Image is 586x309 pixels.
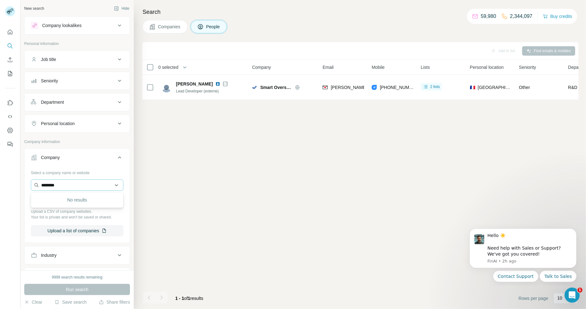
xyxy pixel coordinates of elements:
span: results [175,296,203,301]
div: Company [41,154,60,161]
span: 🇫🇷 [470,84,475,91]
img: LinkedIn logo [215,81,220,86]
div: New search [24,6,44,11]
button: Seniority [25,73,130,88]
span: Smart Oversight [260,84,292,91]
button: Dashboard [5,125,15,136]
button: Department [25,95,130,110]
span: Other [519,85,530,90]
span: [PERSON_NAME] [176,81,213,87]
div: Department [41,99,64,105]
span: 1 [188,296,190,301]
p: Your list is private and won't be saved or shared. [31,214,123,220]
h4: Search [143,8,578,16]
p: 10 [557,295,562,301]
span: Lists [421,64,430,70]
button: Enrich CSV [5,54,15,65]
p: Company information [24,139,130,145]
img: Logo of Smart Oversight [252,85,257,90]
span: Personal location [470,64,504,70]
p: 59,980 [481,13,496,20]
iframe: Intercom notifications message [460,223,586,286]
img: provider findymail logo [323,84,328,91]
iframe: Intercom live chat [565,288,580,303]
span: Lead Developer (externe) [176,89,219,93]
button: Company [25,150,130,168]
button: Upload a list of companies [31,225,123,236]
button: Company lookalikes [25,18,130,33]
span: 1 [578,288,583,293]
span: R&D [568,84,578,91]
button: Use Surfe on LinkedIn [5,97,15,108]
p: Personal information [24,41,130,47]
span: 2 lists [430,84,440,90]
span: Rows per page [519,295,548,301]
span: Mobile [372,64,385,70]
span: [GEOGRAPHIC_DATA] [478,84,511,91]
img: Avatar [161,82,172,92]
button: HQ location [25,269,130,284]
span: [PHONE_NUMBER] [380,85,420,90]
span: of [184,296,188,301]
button: Use Surfe API [5,111,15,122]
div: Personal location [41,120,75,127]
button: Hide [110,4,134,13]
button: Industry [25,248,130,263]
div: Seniority [41,78,58,84]
span: Companies [158,24,181,30]
div: 9999 search results remaining [52,274,103,280]
span: 1 - 1 [175,296,184,301]
button: Clear [24,299,42,305]
button: Search [5,40,15,52]
p: 2,344,097 [510,13,532,20]
button: Quick start [5,26,15,38]
span: [PERSON_NAME][EMAIL_ADDRESS][PERSON_NAME][DOMAIN_NAME] [331,85,478,90]
button: Personal location [25,116,130,131]
div: No results [32,194,122,206]
div: Select a company name or website [31,168,123,176]
button: Job title [25,52,130,67]
div: Industry [41,252,57,258]
button: My lists [5,68,15,79]
p: Upload a CSV of company websites. [31,209,123,214]
button: Feedback [5,139,15,150]
button: Save search [54,299,87,305]
button: Buy credits [543,12,572,21]
span: Company [252,64,271,70]
span: 0 selected [158,64,178,70]
img: provider datagma logo [372,84,377,91]
div: Job title [41,56,56,63]
div: Company lookalikes [42,22,82,29]
span: Seniority [519,64,536,70]
span: Email [323,64,334,70]
span: People [206,24,221,30]
button: Share filters [99,299,130,305]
